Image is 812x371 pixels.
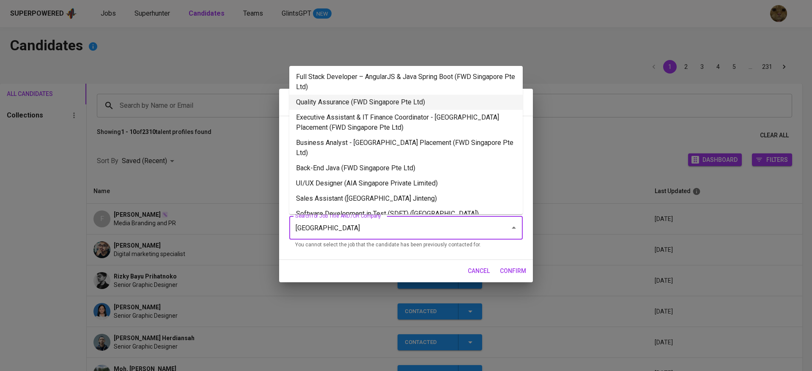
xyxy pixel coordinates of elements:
span: cancel [468,266,490,276]
li: Full Stack Developer – AngularJS & Java Spring Boot (FWD Singapore Pte Ltd) [289,69,523,95]
span: confirm [500,266,526,276]
li: Executive Assistant & IT Finance Coordinator - [GEOGRAPHIC_DATA] Placement (FWD Singapore Pte Ltd) [289,110,523,135]
button: Close [508,222,520,234]
li: Quality Assurance (FWD Singapore Pte Ltd) [289,95,523,110]
li: Software Development in Test (SDET) ([GEOGRAPHIC_DATA]) [289,206,523,221]
li: Business Analyst - [GEOGRAPHIC_DATA] Placement (FWD Singapore Pte Ltd) [289,135,523,161]
li: UI/UX Designer (AIA Singapore Private Limited) [289,176,523,191]
button: cancel [464,263,493,279]
button: confirm [497,263,529,279]
p: You cannot select the job that the candidate has been previously contacted for. [295,241,517,249]
li: Sales Assistant ([GEOGRAPHIC_DATA] Jinteng) [289,191,523,206]
li: Back-End Java (FWD Singapore Pte Ltd) [289,161,523,176]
